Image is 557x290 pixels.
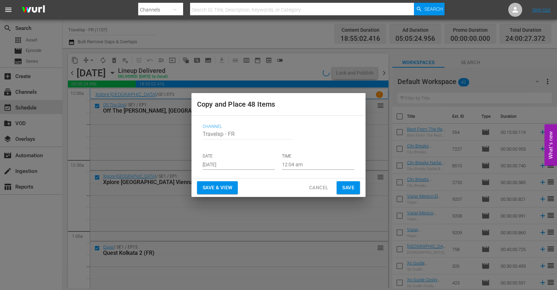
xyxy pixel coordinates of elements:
[203,153,275,159] p: DATE
[544,124,557,166] button: Open Feedback Widget
[342,183,354,192] span: Save
[203,183,232,192] span: Save & View
[304,181,334,194] button: Cancel
[197,181,238,194] button: Save & View
[197,99,360,110] h2: Copy and Place 48 Items
[203,124,351,130] span: Channel
[282,153,354,159] p: TIME
[532,7,550,13] a: Sign Out
[17,2,50,18] img: ans4CAIJ8jUAAAAAAAAAAAAAAAAAAAAAAAAgQb4GAAAAAAAAAAAAAAAAAAAAAAAAJMjXAAAAAAAAAAAAAAAAAAAAAAAAgAT5G...
[337,181,360,194] button: Save
[4,6,13,14] span: menu
[309,183,328,192] span: Cancel
[424,3,443,15] span: Search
